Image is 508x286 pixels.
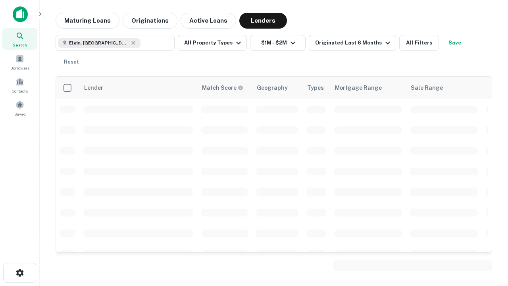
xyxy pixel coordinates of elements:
[315,38,393,48] div: Originated Last 6 Months
[12,88,28,94] span: Contacts
[302,77,330,99] th: Types
[250,35,306,51] button: $1M - $2M
[79,77,197,99] th: Lender
[406,77,482,99] th: Sale Range
[13,42,27,48] span: Search
[69,39,129,46] span: Elgin, [GEOGRAPHIC_DATA], [GEOGRAPHIC_DATA]
[181,13,236,29] button: Active Loans
[411,83,443,93] div: Sale Range
[330,77,406,99] th: Mortgage Range
[56,13,119,29] button: Maturing Loans
[197,77,252,99] th: Capitalize uses an advanced AI algorithm to match your search with the best lender. The match sco...
[2,74,37,96] a: Contacts
[2,97,37,119] a: Saved
[59,54,84,70] button: Reset
[2,51,37,73] a: Borrowers
[202,83,242,92] h6: Match Score
[2,28,37,50] a: Search
[335,83,382,93] div: Mortgage Range
[84,83,103,93] div: Lender
[13,6,28,22] img: capitalize-icon.png
[307,83,324,93] div: Types
[123,13,177,29] button: Originations
[239,13,287,29] button: Lenders
[468,222,508,261] iframe: Chat Widget
[257,83,288,93] div: Geography
[178,35,247,51] button: All Property Types
[202,83,243,92] div: Capitalize uses an advanced AI algorithm to match your search with the best lender. The match sco...
[309,35,396,51] button: Originated Last 6 Months
[399,35,439,51] button: All Filters
[252,77,302,99] th: Geography
[442,35,468,51] button: Save your search to get updates of matches that match your search criteria.
[14,111,26,117] span: Saved
[10,65,29,71] span: Borrowers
